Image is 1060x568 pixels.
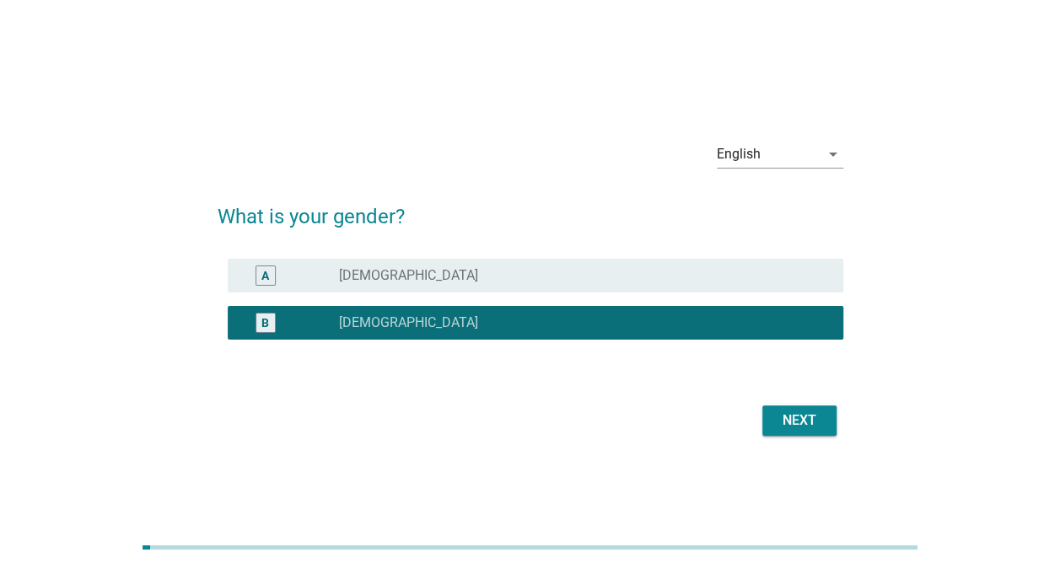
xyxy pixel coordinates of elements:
[261,314,269,332] div: B
[339,314,478,331] label: [DEMOGRAPHIC_DATA]
[218,185,843,232] h2: What is your gender?
[776,410,823,431] div: Next
[261,267,269,285] div: A
[762,405,837,436] button: Next
[823,144,843,164] i: arrow_drop_down
[339,267,478,284] label: [DEMOGRAPHIC_DATA]
[717,147,761,162] div: English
